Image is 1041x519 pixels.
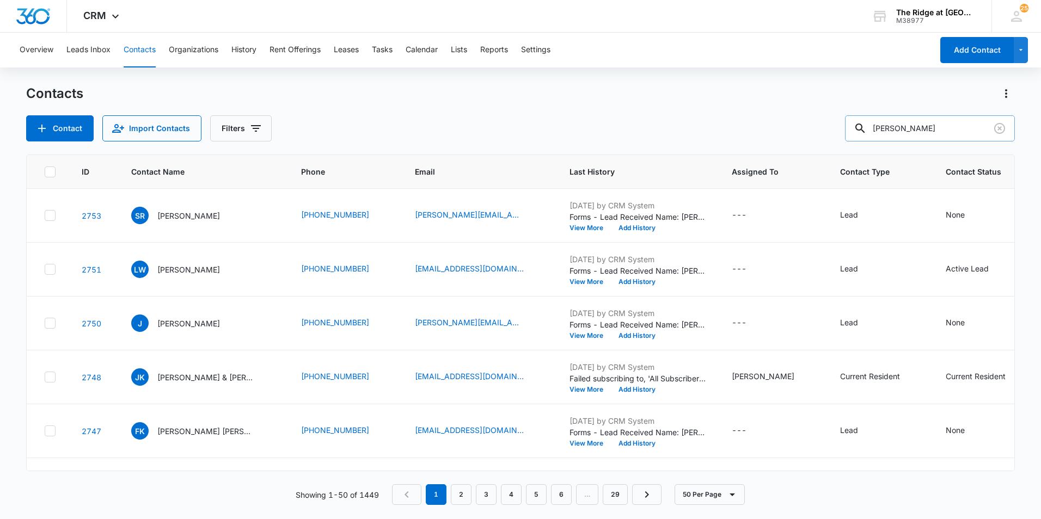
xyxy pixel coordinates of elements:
[20,33,53,67] button: Overview
[732,209,766,222] div: Assigned To - - Select to Edit Field
[526,484,547,505] a: Page 5
[301,370,389,384] div: Phone - (802) 698-3550 - Select to Edit Field
[157,425,255,437] p: [PERSON_NAME] [PERSON_NAME]
[82,211,101,220] a: Navigate to contact details page for Stacy Rhoades
[131,314,149,332] span: J
[392,484,662,505] nav: Pagination
[732,424,766,437] div: Assigned To - - Select to Edit Field
[946,317,965,328] div: None
[26,85,83,102] h1: Contacts
[131,166,259,177] span: Contact Name
[840,209,878,222] div: Contact Type - Lead - Select to Edit Field
[570,319,706,330] p: Forms - Lead Received Name: [PERSON_NAME]: [PERSON_NAME][EMAIL_ADDRESS][DOMAIN_NAME] Phone: [PHON...
[603,484,628,505] a: Page 29
[611,279,663,285] button: Add History
[131,261,149,278] span: LW
[415,317,543,330] div: Email - martinez.jessica25@yahoo.com - Select to Edit Field
[570,166,690,177] span: Last History
[1020,4,1028,13] span: 25
[896,8,976,17] div: account name
[415,263,543,276] div: Email - lakishawilliams37@gmail.com - Select to Edit Field
[551,484,572,505] a: Page 6
[131,422,275,440] div: Contact Name - Ferdinand Kevin Mark - Select to Edit Field
[946,424,965,436] div: None
[301,209,389,222] div: Phone - (660) 221-6806 - Select to Edit Field
[157,318,220,329] p: [PERSON_NAME]
[611,225,663,231] button: Add History
[946,370,1006,382] div: Current Resident
[372,33,393,67] button: Tasks
[946,166,1009,177] span: Contact Status
[415,317,524,328] a: [PERSON_NAME][EMAIL_ADDRESS][DOMAIN_NAME]
[732,424,746,437] div: ---
[82,373,101,382] a: Navigate to contact details page for Jenna Kelsey & Liberty Barcomb
[426,484,446,505] em: 1
[157,210,220,221] p: [PERSON_NAME]
[301,166,373,177] span: Phone
[415,370,524,382] a: [EMAIL_ADDRESS][DOMAIN_NAME]
[415,209,524,220] a: [PERSON_NAME][EMAIL_ADDRESS][PERSON_NAME][DOMAIN_NAME]
[296,489,379,501] p: Showing 1-50 of 1449
[476,484,497,505] a: Page 3
[997,85,1015,102] button: Actions
[415,263,524,274] a: [EMAIL_ADDRESS][DOMAIN_NAME]
[570,279,611,285] button: View More
[301,209,369,220] a: [PHONE_NUMBER]
[415,166,528,177] span: Email
[301,370,369,382] a: [PHONE_NUMBER]
[946,209,965,220] div: None
[946,263,989,274] div: Active Lead
[840,263,858,274] div: Lead
[840,370,900,382] div: Current Resident
[570,415,706,427] p: [DATE] by CRM System
[102,115,201,141] button: Import Contacts
[946,317,984,330] div: Contact Status - None - Select to Edit Field
[451,484,471,505] a: Page 2
[301,263,369,274] a: [PHONE_NUMBER]
[82,166,89,177] span: ID
[570,254,706,265] p: [DATE] by CRM System
[732,166,798,177] span: Assigned To
[131,368,149,386] span: JK
[570,386,611,393] button: View More
[946,370,1025,384] div: Contact Status - Current Resident - Select to Edit Field
[570,265,706,276] p: Forms - Lead Received Name: [PERSON_NAME] Email: [EMAIL_ADDRESS][DOMAIN_NAME] Phone: [PHONE_NUMBE...
[946,424,984,437] div: Contact Status - None - Select to Edit Field
[570,427,706,438] p: Forms - Lead Received Name: [PERSON_NAME] [PERSON_NAME] Email: [EMAIL_ADDRESS][DOMAIN_NAME] Phone...
[946,263,1008,276] div: Contact Status - Active Lead - Select to Edit Field
[611,440,663,447] button: Add History
[840,317,858,328] div: Lead
[570,440,611,447] button: View More
[940,37,1014,63] button: Add Contact
[570,200,706,211] p: [DATE] by CRM System
[570,225,611,231] button: View More
[732,370,794,382] div: [PERSON_NAME]
[131,207,240,224] div: Contact Name - Stacy Rhoades - Select to Edit Field
[415,424,524,436] a: [EMAIL_ADDRESS][DOMAIN_NAME]
[570,373,706,384] p: Failed subscribing to, 'All Subscribers'.
[66,33,111,67] button: Leads Inbox
[131,368,275,386] div: Contact Name - Jenna Kelsey & Liberty Barcomb - Select to Edit Field
[231,33,256,67] button: History
[840,317,878,330] div: Contact Type - Lead - Select to Edit Field
[157,372,255,383] p: [PERSON_NAME] & [PERSON_NAME]
[570,307,706,319] p: [DATE] by CRM System
[406,33,438,67] button: Calendar
[845,115,1015,141] input: Search Contacts
[570,361,706,373] p: [DATE] by CRM System
[840,424,878,437] div: Contact Type - Lead - Select to Edit Field
[415,209,543,222] div: Email - rhoades.stacy@gmail.com - Select to Edit Field
[840,209,858,220] div: Lead
[26,115,94,141] button: Add Contact
[946,209,984,222] div: Contact Status - None - Select to Edit Field
[521,33,550,67] button: Settings
[131,261,240,278] div: Contact Name - LaKisha Williams - Select to Edit Field
[131,207,149,224] span: SR
[415,370,543,384] div: Email - jennakelsey220@yahoo.com - Select to Edit Field
[840,166,904,177] span: Contact Type
[896,17,976,24] div: account id
[415,424,543,437] div: Email - fmark5667@gmail.com - Select to Edit Field
[570,211,706,223] p: Forms - Lead Received Name: [PERSON_NAME] Email: [PERSON_NAME][EMAIL_ADDRESS][PERSON_NAME][DOMAIN...
[632,484,662,505] a: Next Page
[301,317,369,328] a: [PHONE_NUMBER]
